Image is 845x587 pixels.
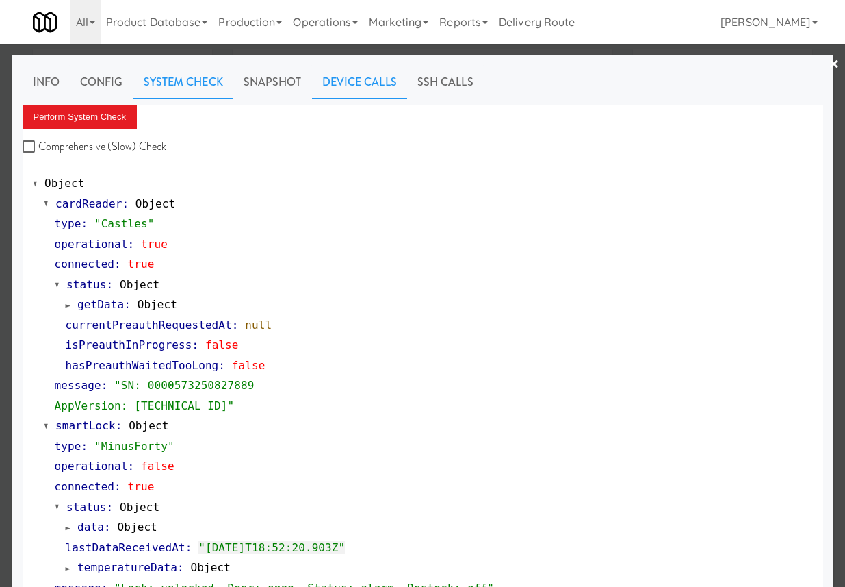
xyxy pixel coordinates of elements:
span: temperatureData [77,561,177,574]
a: System Check [133,65,233,99]
a: Device Calls [312,65,407,99]
span: operational [55,460,128,473]
img: Micromart [33,10,57,34]
span: "MinusForty" [94,440,174,453]
span: status [66,278,106,291]
span: Object [138,298,177,311]
span: false [232,359,265,372]
span: : [128,238,135,251]
button: Perform System Check [23,105,138,129]
span: : [81,217,88,230]
span: : [81,440,88,453]
span: : [122,197,129,210]
span: Object [191,561,231,574]
span: message [55,379,101,392]
span: : [114,258,121,271]
span: "Castles" [94,217,155,230]
span: Object [135,197,175,210]
span: : [116,419,122,432]
span: : [124,298,131,311]
span: type [55,440,81,453]
span: true [128,480,155,493]
a: Config [70,65,133,99]
span: : [128,460,135,473]
a: × [829,44,840,86]
span: Object [120,278,159,291]
input: Comprehensive (Slow) Check [23,142,38,153]
span: : [177,561,184,574]
a: Snapshot [233,65,312,99]
span: getData [77,298,124,311]
span: : [104,521,111,534]
span: connected [55,258,115,271]
span: : [106,501,113,514]
span: "[DATE]T18:52:20.903Z" [198,541,345,554]
label: Comprehensive (Slow) Check [23,136,167,157]
span: currentPreauthRequestedAt [66,319,232,332]
span: false [141,460,174,473]
span: operational [55,238,128,251]
span: : [101,379,108,392]
span: Object [120,501,159,514]
span: Object [129,419,168,432]
span: cardReader [55,197,122,210]
span: true [128,258,155,271]
span: : [114,480,121,493]
span: status [66,501,106,514]
span: true [141,238,168,251]
span: "SN: 0000573250827889 AppVersion: [TECHNICAL_ID]" [55,379,255,412]
span: hasPreauthWaitedTooLong [66,359,219,372]
span: Object [117,521,157,534]
a: SSH Calls [407,65,484,99]
span: null [245,319,272,332]
span: lastDataReceivedAt [66,541,185,554]
span: : [106,278,113,291]
a: Info [23,65,70,99]
span: : [218,359,225,372]
span: data [77,521,104,534]
span: isPreauthInProgress [66,338,192,351]
span: Object [44,177,84,190]
span: : [192,338,198,351]
span: : [232,319,239,332]
span: type [55,217,81,230]
span: connected [55,480,115,493]
span: smartLock [55,419,116,432]
span: : [185,541,192,554]
span: false [205,338,239,351]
